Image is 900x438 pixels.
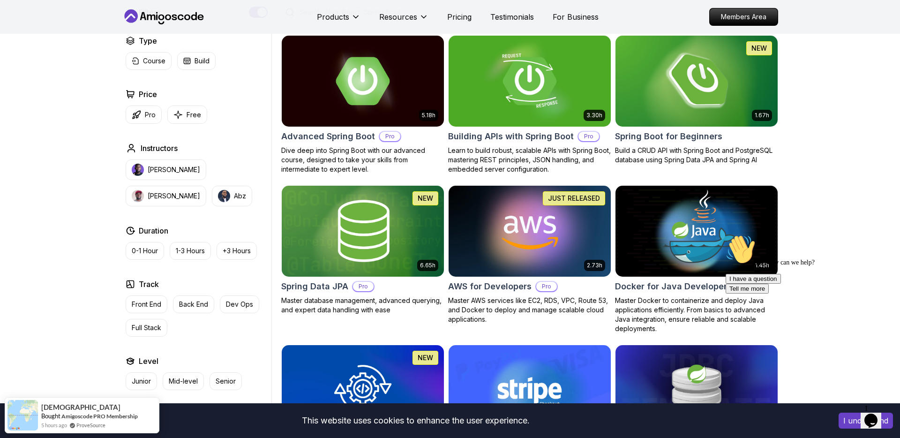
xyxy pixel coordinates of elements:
[553,11,599,23] a: For Business
[449,36,611,127] img: Building APIs with Spring Boot card
[615,185,778,333] a: Docker for Java Developers card1.45hDocker for Java DevelopersProMaster Docker to containerize an...
[317,11,360,30] button: Products
[379,11,428,30] button: Resources
[148,165,200,174] p: [PERSON_NAME]
[126,372,157,390] button: Junior
[490,11,534,23] a: Testimonials
[281,130,375,143] h2: Advanced Spring Boot
[170,242,211,260] button: 1-3 Hours
[163,372,204,390] button: Mid-level
[710,8,778,25] p: Members Area
[195,56,210,66] p: Build
[548,194,600,203] p: JUST RELEASED
[281,296,444,315] p: Master database management, advanced querying, and expert data handling with ease
[212,186,252,206] button: instructor imgAbz
[615,186,778,277] img: Docker for Java Developers card
[145,110,156,120] p: Pro
[223,246,251,256] p: +3 Hours
[615,345,778,436] img: Spring JDBC Template card
[139,279,159,290] h2: Track
[126,106,162,124] button: Pro
[281,35,444,174] a: Advanced Spring Boot card5.18hAdvanced Spring BootProDive deep into Spring Boot with our advanced...
[282,345,444,436] img: Java Integration Testing card
[448,130,574,143] h2: Building APIs with Spring Boot
[126,159,206,180] button: instructor img[PERSON_NAME]
[448,35,611,174] a: Building APIs with Spring Boot card3.30hBuilding APIs with Spring BootProLearn to build robust, s...
[317,11,349,23] p: Products
[281,146,444,174] p: Dive deep into Spring Boot with our advanced course, designed to take your skills from intermedia...
[126,52,172,70] button: Course
[169,377,198,386] p: Mid-level
[132,323,161,332] p: Full Stack
[379,11,417,23] p: Resources
[586,112,602,119] p: 3.30h
[282,36,444,127] img: Advanced Spring Boot card
[615,130,722,143] h2: Spring Boot for Beginners
[418,353,433,362] p: NEW
[132,377,151,386] p: Junior
[216,377,236,386] p: Senior
[578,132,599,141] p: Pro
[220,295,259,313] button: Dev Ops
[861,400,891,429] iframe: chat widget
[187,110,201,120] p: Free
[226,300,253,309] p: Dev Ops
[353,282,374,291] p: Pro
[41,403,120,411] span: [DEMOGRAPHIC_DATA]
[615,296,778,333] p: Master Docker to containerize and deploy Java applications efficiently. From basics to advanced J...
[380,132,400,141] p: Pro
[839,413,893,429] button: Accept cookies
[4,4,34,34] img: :wave:
[422,112,435,119] p: 5.18h
[41,421,67,429] span: 5 hours ago
[4,43,59,53] button: I have a question
[126,319,167,337] button: Full Stack
[126,295,167,313] button: Front End
[615,280,732,293] h2: Docker for Java Developers
[4,28,93,35] span: Hi! How can we help?
[139,35,157,46] h2: Type
[587,262,602,269] p: 2.73h
[167,106,207,124] button: Free
[132,190,144,202] img: instructor img
[177,52,216,70] button: Build
[420,262,435,269] p: 6.65h
[132,246,158,256] p: 0-1 Hour
[132,300,161,309] p: Front End
[126,186,206,206] button: instructor img[PERSON_NAME]
[173,295,214,313] button: Back End
[217,242,257,260] button: +3 Hours
[143,56,165,66] p: Course
[615,35,778,165] a: Spring Boot for Beginners card1.67hNEWSpring Boot for BeginnersBuild a CRUD API with Spring Boot ...
[281,185,444,315] a: Spring Data JPA card6.65hNEWSpring Data JPAProMaster database management, advanced querying, and ...
[751,44,767,53] p: NEW
[148,191,200,201] p: [PERSON_NAME]
[218,190,230,202] img: instructor img
[139,89,157,100] h2: Price
[449,186,611,277] img: AWS for Developers card
[126,242,164,260] button: 0-1 Hour
[448,280,532,293] h2: AWS for Developers
[611,33,781,128] img: Spring Boot for Beginners card
[139,355,158,367] h2: Level
[41,412,60,420] span: Bought
[722,231,891,396] iframe: chat widget
[281,280,348,293] h2: Spring Data JPA
[449,345,611,436] img: Stripe Checkout card
[448,296,611,324] p: Master AWS services like EC2, RDS, VPC, Route 53, and Docker to deploy and manage scalable cloud ...
[709,8,778,26] a: Members Area
[234,191,246,201] p: Abz
[179,300,208,309] p: Back End
[176,246,205,256] p: 1-3 Hours
[282,186,444,277] img: Spring Data JPA card
[4,53,47,63] button: Tell me more
[447,11,472,23] a: Pricing
[210,372,242,390] button: Senior
[76,421,105,429] a: ProveSource
[4,4,172,63] div: 👋Hi! How can we help?I have a questionTell me more
[418,194,433,203] p: NEW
